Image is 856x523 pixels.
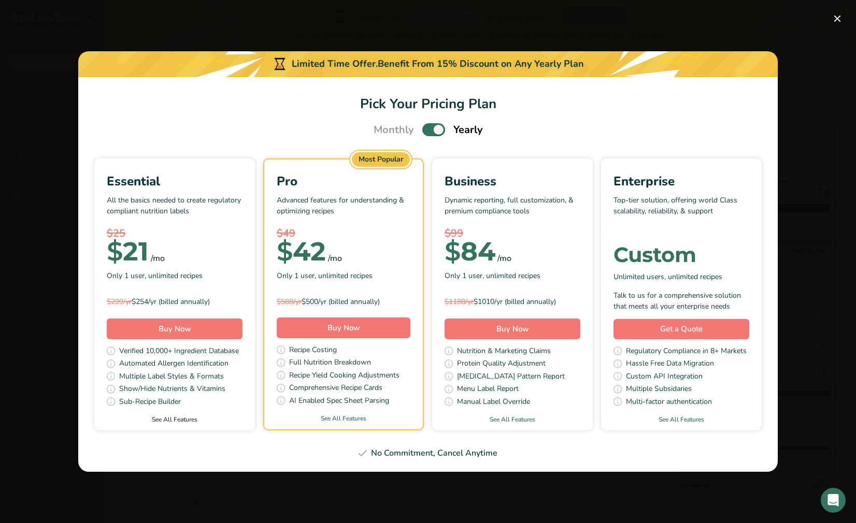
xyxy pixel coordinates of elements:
[432,415,593,424] a: See All Features
[107,318,242,339] button: Buy Now
[626,396,712,409] span: Multi-factor authentication
[445,297,474,307] span: $1188/yr
[626,345,747,358] span: Regulatory Compliance in 8+ Markets
[119,396,181,409] span: Sub-Recipe Builder
[378,57,584,71] div: Benefit From 15% Discount on Any Yearly Plan
[445,226,580,241] div: $99
[107,226,242,241] div: $25
[107,236,123,267] span: $
[457,345,551,358] span: Nutrition & Marketing Claims
[328,252,342,265] div: /mo
[614,290,749,312] div: Talk to us for a comprehensive solution that meets all your enterprise needs
[264,414,423,423] a: See All Features
[107,296,242,307] div: $254/yr (billed annually)
[457,371,565,384] span: [MEDICAL_DATA] Pattern Report
[821,488,846,513] div: Open Intercom Messenger
[445,270,540,281] span: Only 1 user, unlimited recipes
[374,122,414,138] span: Monthly
[614,172,749,191] div: Enterprise
[119,371,224,384] span: Multiple Label Styles & Formats
[107,270,203,281] span: Only 1 user, unlimited recipes
[457,383,519,396] span: Menu Label Report
[151,252,165,265] div: /mo
[277,297,302,307] span: $588/yr
[445,296,580,307] div: $1010/yr (billed annually)
[626,383,692,396] span: Multiple Subsidaries
[614,195,749,226] p: Top-tier solution, offering world Class scalability, reliability, & support
[107,241,149,262] div: 21
[626,358,714,371] span: Hassle Free Data Migration
[159,324,191,334] span: Buy Now
[91,94,765,114] h1: Pick Your Pricing Plan
[107,195,242,226] p: All the basics needed to create regulatory compliant nutrition labels
[660,323,703,335] span: Get a Quote
[107,172,242,191] div: Essential
[119,358,229,371] span: Automated Allergen Identification
[94,415,255,424] a: See All Features
[119,345,239,358] span: Verified 10,000+ Ingredient Database
[277,172,410,191] div: Pro
[277,270,373,281] span: Only 1 user, unlimited recipes
[601,415,762,424] a: See All Features
[277,195,410,226] p: Advanced features for understanding & optimizing recipes
[107,297,132,307] span: $299/yr
[277,317,410,338] button: Buy Now
[457,396,530,409] span: Manual Label Override
[119,383,225,396] span: Show/Hide Nutrients & Vitamins
[289,344,337,357] span: Recipe Costing
[445,236,461,267] span: $
[626,371,703,384] span: Custom API Integration
[277,296,410,307] div: $500/yr (billed annually)
[289,382,382,395] span: Comprehensive Recipe Cards
[91,447,765,459] div: No Commitment, Cancel Anytime
[277,236,293,267] span: $
[445,241,495,262] div: 84
[277,241,326,262] div: 42
[614,244,749,265] div: Custom
[289,370,400,383] span: Recipe Yield Cooking Adjustments
[289,357,371,370] span: Full Nutrition Breakdown
[614,271,722,282] span: Unlimited users, unlimited recipes
[327,323,360,333] span: Buy Now
[497,252,511,265] div: /mo
[78,51,778,77] div: Limited Time Offer.
[453,122,483,138] span: Yearly
[445,318,580,339] button: Buy Now
[289,395,389,408] span: AI Enabled Spec Sheet Parsing
[614,319,749,339] a: Get a Quote
[457,358,546,371] span: Protein Quality Adjustment
[496,324,529,334] span: Buy Now
[277,226,410,241] div: $49
[445,195,580,226] p: Dynamic reporting, full customization, & premium compliance tools
[352,152,410,167] div: Most Popular
[445,172,580,191] div: Business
